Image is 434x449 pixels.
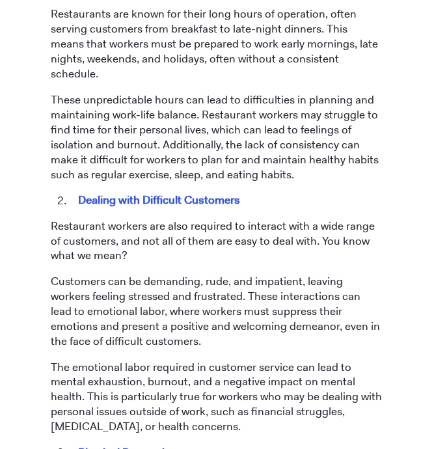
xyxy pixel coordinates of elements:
[51,7,383,81] p: Restaurants are known for their long hours of operation, often serving customers from breakfast t...
[51,219,383,264] p: Restaurant workers are also required to interact with a wide range of customers, and not all of t...
[51,274,383,349] p: Customers can be demanding, rude, and impatient, leaving workers feeling stressed and frustrated....
[76,191,243,210] mark: Dealing with Difficult Customers
[51,92,383,182] p: These unpredictable hours can lead to difficulties in planning and maintaining work-life balance....
[51,360,383,435] p: The emotional labor required in customer service can lead to mental exhaustion, burnout, and a ne...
